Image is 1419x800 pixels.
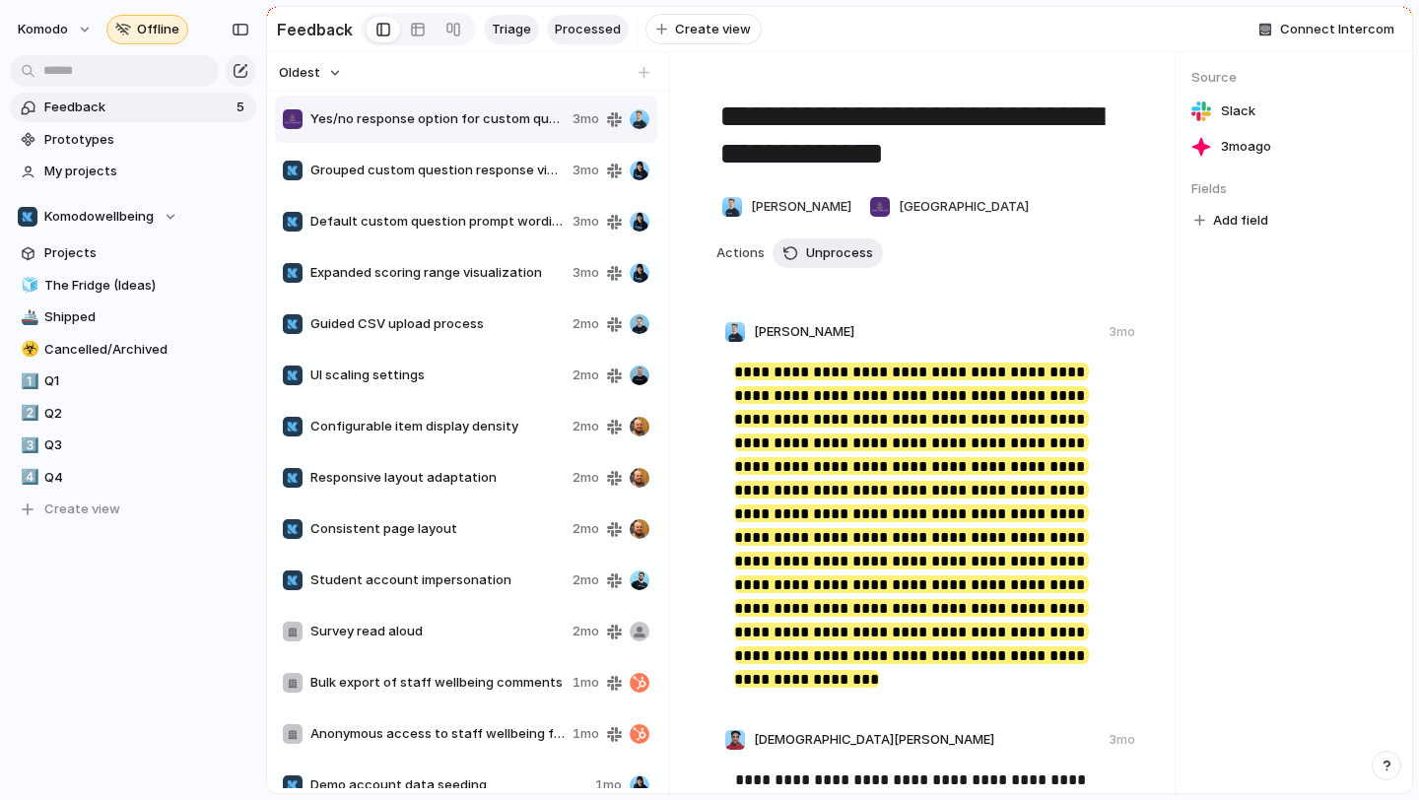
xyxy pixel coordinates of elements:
[573,366,599,385] span: 2mo
[573,673,599,693] span: 1mo
[21,466,34,489] div: 4️⃣
[1221,101,1255,121] span: Slack
[573,519,599,539] span: 2mo
[573,570,599,590] span: 2mo
[1191,98,1396,125] a: Slack
[573,622,599,641] span: 2mo
[1110,323,1135,341] div: 3mo
[10,302,256,332] a: 🚢Shipped
[310,263,565,283] span: Expanded scoring range visualization
[10,125,256,155] a: Prototypes
[18,435,37,455] button: 3️⃣
[310,570,565,590] span: Student account impersonation
[277,18,353,41] h2: Feedback
[310,109,565,129] span: Yes/no response option for custom questions
[1191,208,1271,233] button: Add field
[573,263,599,283] span: 3mo
[716,243,765,263] span: Actions
[310,212,565,232] span: Default custom question prompt wordiing
[555,20,621,39] span: Processed
[899,197,1029,217] span: [GEOGRAPHIC_DATA]
[573,212,599,232] span: 3mo
[44,468,249,488] span: Q4
[573,468,599,488] span: 2mo
[137,20,179,39] span: Offline
[18,340,37,360] button: ☣️
[492,20,531,39] span: Triage
[1280,20,1394,39] span: Connect Intercom
[754,730,994,750] span: [DEMOGRAPHIC_DATA][PERSON_NAME]
[10,202,256,232] button: Komodowellbeing
[1191,179,1396,199] span: Fields
[44,500,120,519] span: Create view
[10,335,256,365] div: ☣️Cancelled/Archived
[675,20,751,39] span: Create view
[236,98,248,117] span: 5
[44,307,249,327] span: Shipped
[44,371,249,391] span: Q1
[573,314,599,334] span: 2mo
[716,191,856,223] button: [PERSON_NAME]
[645,14,762,45] button: Create view
[573,109,599,129] span: 3mo
[1213,211,1268,231] span: Add field
[754,322,854,342] span: [PERSON_NAME]
[310,417,565,436] span: Configurable item display density
[1250,15,1402,44] button: Connect Intercom
[310,775,587,795] span: Demo account data seeding
[1191,68,1396,88] span: Source
[21,338,34,361] div: ☣️
[21,434,34,457] div: 3️⃣
[44,243,249,263] span: Projects
[751,197,851,217] span: [PERSON_NAME]
[10,271,256,300] a: 🧊The Fridge (Ideas)
[10,367,256,396] a: 1️⃣Q1
[18,404,37,424] button: 2️⃣
[21,402,34,425] div: 2️⃣
[310,468,565,488] span: Responsive layout adaptation
[773,238,883,268] button: Unprocess
[484,15,539,44] a: Triage
[279,63,320,83] span: Oldest
[10,495,256,524] button: Create view
[276,60,345,86] button: Oldest
[18,276,37,296] button: 🧊
[21,306,34,329] div: 🚢
[44,404,249,424] span: Q2
[10,93,256,122] a: Feedback5
[310,366,565,385] span: UI scaling settings
[10,463,256,493] div: 4️⃣Q4
[44,98,231,117] span: Feedback
[573,417,599,436] span: 2mo
[310,673,565,693] span: Bulk export of staff wellbeing comments
[18,307,37,327] button: 🚢
[1110,731,1135,749] div: 3mo
[18,468,37,488] button: 4️⃣
[10,157,256,186] a: My projects
[310,161,565,180] span: Grouped custom question response view
[806,243,873,263] span: Unprocess
[864,191,1034,223] button: [GEOGRAPHIC_DATA]
[310,622,565,641] span: Survey read aloud
[310,724,565,744] span: Anonymous access to staff wellbeing feedback
[44,130,249,150] span: Prototypes
[44,162,249,181] span: My projects
[18,371,37,391] button: 1️⃣
[10,431,256,460] a: 3️⃣Q3
[18,20,68,39] span: Komodo
[547,15,629,44] a: Processed
[21,274,34,297] div: 🧊
[310,519,565,539] span: Consistent page layout
[44,340,249,360] span: Cancelled/Archived
[573,724,599,744] span: 1mo
[9,14,102,45] button: Komodo
[44,276,249,296] span: The Fridge (Ideas)
[10,399,256,429] a: 2️⃣Q2
[44,207,154,227] span: Komodowellbeing
[10,238,256,268] a: Projects
[573,161,599,180] span: 3mo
